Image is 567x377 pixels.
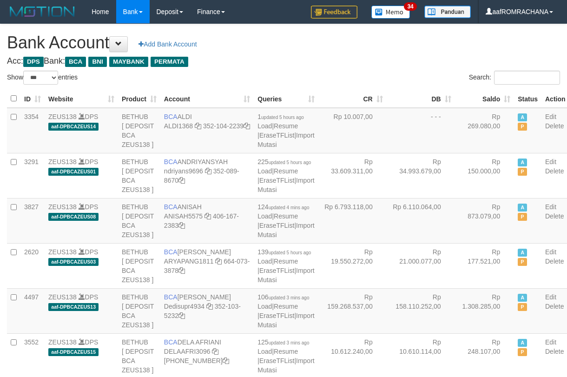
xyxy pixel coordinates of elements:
a: Resume [274,122,298,130]
td: BETHUB [ DEPOSIT BCA ZEUS138 ] [118,108,160,153]
a: Copy 6640733878 to clipboard [178,267,185,274]
span: BCA [164,248,178,256]
th: Product: activate to sort column ascending [118,90,160,108]
span: 1 [257,113,304,120]
a: ZEUS138 [48,248,77,256]
th: Status [514,90,541,108]
a: Load [257,212,272,220]
a: Load [257,167,272,175]
span: | | | [257,248,314,284]
span: MAYBANK [109,57,148,67]
a: Copy 3521035232 to clipboard [178,312,185,319]
a: Edit [545,248,556,256]
a: ndriyans9696 [164,167,203,175]
td: Rp 21.000.077,00 [387,243,455,288]
span: 34 [404,2,416,11]
td: BETHUB [ DEPOSIT BCA ZEUS138 ] [118,288,160,333]
span: Active [518,159,527,166]
td: DPS [45,153,118,198]
a: Import Mutasi [257,357,314,374]
a: Resume [274,212,298,220]
th: Queries: activate to sort column ascending [254,90,318,108]
a: Import Mutasi [257,177,314,193]
label: Search: [469,71,560,85]
a: Import Mutasi [257,132,314,148]
td: 2620 [20,243,45,288]
img: Button%20Memo.svg [371,6,410,19]
span: | | | [257,293,314,329]
td: 3827 [20,198,45,243]
span: PERMATA [151,57,188,67]
span: Active [518,204,527,212]
td: Rp 177.521,00 [455,243,514,288]
span: 124 [257,203,309,211]
span: Active [518,249,527,257]
span: BCA [65,57,86,67]
a: Copy 3520898670 to clipboard [178,177,185,184]
span: aaf-DPBCAZEUS01 [48,168,99,176]
td: Rp 10.007,00 [318,108,387,153]
span: 106 [257,293,309,301]
td: BETHUB [ DEPOSIT BCA ZEUS138 ] [118,153,160,198]
a: Edit [545,203,556,211]
span: Paused [518,258,527,266]
a: Copy 8692458639 to clipboard [223,357,229,364]
span: BNI [88,57,106,67]
td: DPS [45,288,118,333]
span: | | | [257,158,314,193]
td: DPS [45,108,118,153]
span: Paused [518,303,527,311]
a: Copy 3521042239 to clipboard [244,122,250,130]
img: Feedback.jpg [311,6,357,19]
span: BCA [164,158,178,165]
td: Rp 159.268.537,00 [318,288,387,333]
span: | | | [257,203,314,238]
a: Resume [274,258,298,265]
a: EraseTFList [259,312,294,319]
a: Add Bank Account [132,36,203,52]
td: Rp 269.080,00 [455,108,514,153]
a: Load [257,303,272,310]
span: aaf-DPBCAZEUS13 [48,303,99,311]
h1: Bank Account [7,33,560,52]
span: updated 3 mins ago [269,295,310,300]
a: Import Mutasi [257,312,314,329]
td: - - - [387,108,455,153]
a: Delete [545,303,564,310]
td: Rp 34.993.679,00 [387,153,455,198]
span: Paused [518,168,527,176]
span: | | | [257,338,314,374]
a: Dedisupr4934 [164,303,204,310]
a: Resume [274,348,298,355]
span: Paused [518,213,527,221]
td: ALDI 352-104-2239 [160,108,254,153]
td: Rp 158.110.252,00 [387,288,455,333]
span: aaf-DPBCAZEUS15 [48,348,99,356]
span: updated 4 mins ago [269,205,310,210]
span: updated 3 mins ago [269,340,310,345]
a: Copy ANISAH5575 to clipboard [204,212,211,220]
select: Showentries [23,71,58,85]
span: BCA [164,203,178,211]
span: BCA [164,293,178,301]
td: Rp 33.609.311,00 [318,153,387,198]
span: Active [518,113,527,121]
a: Load [257,258,272,265]
th: Website: activate to sort column ascending [45,90,118,108]
a: ZEUS138 [48,203,77,211]
td: Rp 150.000,00 [455,153,514,198]
th: Account: activate to sort column ascending [160,90,254,108]
span: updated 5 hours ago [261,115,304,120]
a: ZEUS138 [48,338,77,346]
a: Edit [545,338,556,346]
a: Edit [545,293,556,301]
span: Active [518,294,527,302]
img: panduan.png [424,6,471,18]
a: Resume [274,167,298,175]
span: 125 [257,338,309,346]
span: Paused [518,348,527,356]
td: [PERSON_NAME] 664-073-3878 [160,243,254,288]
td: Rp 6.110.064,00 [387,198,455,243]
th: DB: activate to sort column ascending [387,90,455,108]
td: Rp 19.550.272,00 [318,243,387,288]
